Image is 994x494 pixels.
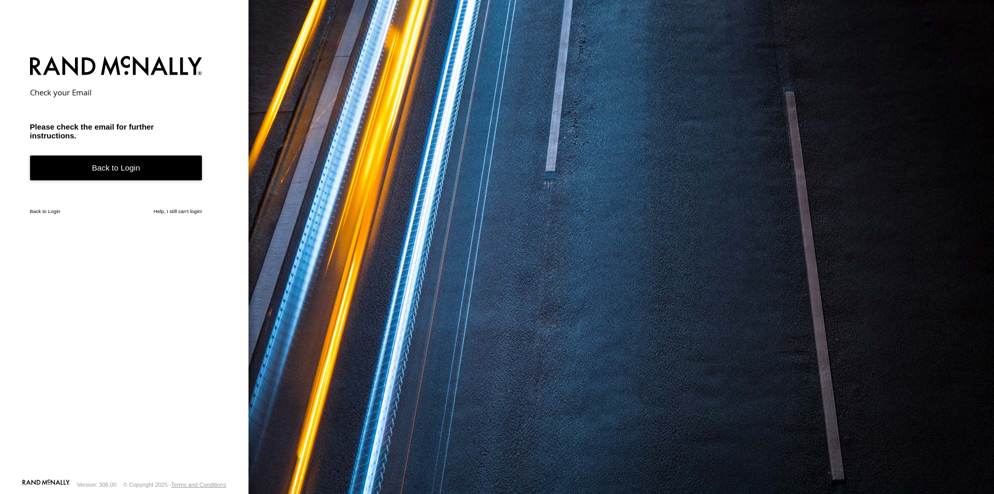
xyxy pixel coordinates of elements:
a: Visit our Website [22,479,70,490]
div: Version: 306.00 [77,482,116,488]
a: Terms and Conditions [171,482,226,488]
h2: Check your Email [30,87,202,97]
h3: Please check the email for further instructions. [30,122,202,140]
a: Back to Login [30,208,61,214]
a: Back to Login [30,156,202,181]
a: Help, I still can't login! [154,208,202,214]
div: © Copyright 2025 - [123,482,226,488]
img: Rand McNally [30,54,202,80]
